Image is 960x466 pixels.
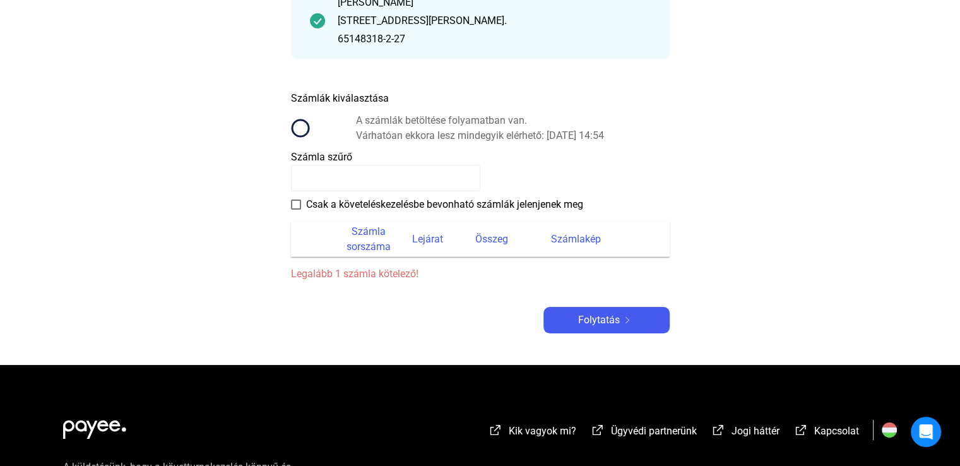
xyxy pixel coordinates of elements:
img: külső-link-fehér [711,424,726,436]
div: Számla sorszáma [336,224,412,254]
a: külső-link-fehérKik vagyok mi? [488,427,576,439]
font: Számlakép [551,233,601,245]
img: külső-link-fehér [590,424,605,436]
font: Számlák kiválasztása [291,92,389,104]
font: Kik vagyok mi? [509,425,576,437]
a: külső-link-fehérJogi háttér [711,427,779,439]
img: külső-link-fehér [488,424,503,436]
img: white-payee-white-dot.svg [63,413,126,439]
font: Jogi háttér [732,425,779,437]
img: jobbra nyíl-fehér [620,317,635,323]
a: külső-link-fehérKapcsolat [793,427,859,439]
div: Összeg [475,232,551,247]
font: Várhatóan ekkora lesz mindegyik elérhető: [DATE] 14:54 [356,129,604,141]
font: Legalább 1 számla kötelező! [291,268,418,280]
font: Kapcsolat [814,425,859,437]
img: pipa-sötétebb-zöld-kör [310,13,325,28]
font: Folytatás [578,314,620,326]
font: Számla sorszáma [347,225,391,253]
div: Lejárat [412,232,475,247]
font: Ügyvédi partnerünk [611,425,697,437]
font: [STREET_ADDRESS][PERSON_NAME]. [338,15,507,27]
div: Intercom Messenger megnyitása [911,417,941,447]
div: Számlakép [551,232,655,247]
font: Összeg [475,233,508,245]
a: külső-link-fehérÜgyvédi partnerünk [590,427,697,439]
button: Folytatásjobbra nyíl-fehér [543,307,670,333]
img: külső-link-fehér [793,424,809,436]
font: A számlák betöltése folyamatban van. [356,114,527,126]
font: Lejárat [412,233,443,245]
font: 65148318-2-27 [338,33,405,45]
font: Csak a követeléskezelésbe bevonható számlák jelenjenek meg [306,198,583,210]
font: Számla szűrő [291,151,352,163]
img: HU.svg [882,422,897,438]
